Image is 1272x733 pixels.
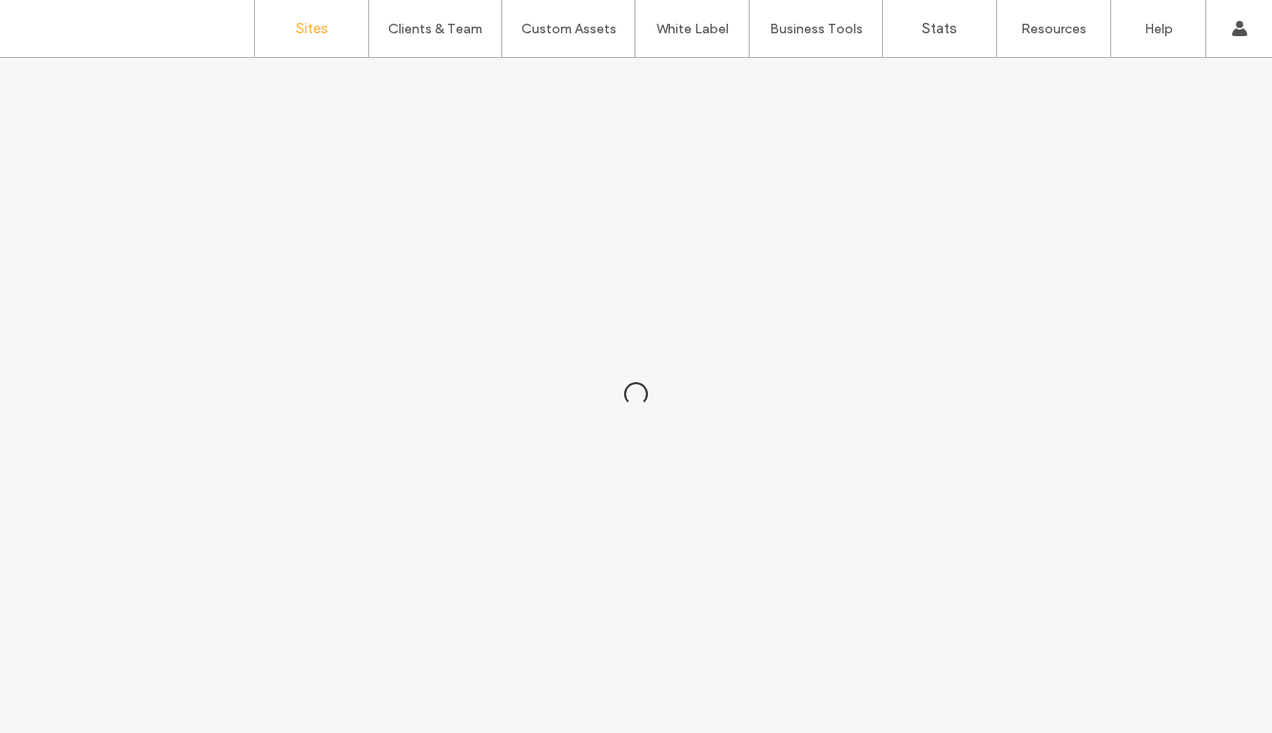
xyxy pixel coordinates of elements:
label: Sites [296,20,328,37]
label: Resources [1021,21,1086,37]
label: Business Tools [770,21,863,37]
label: Help [1145,21,1173,37]
label: Custom Assets [521,21,616,37]
label: White Label [656,21,729,37]
label: Clients & Team [388,21,482,37]
label: Stats [922,20,957,37]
